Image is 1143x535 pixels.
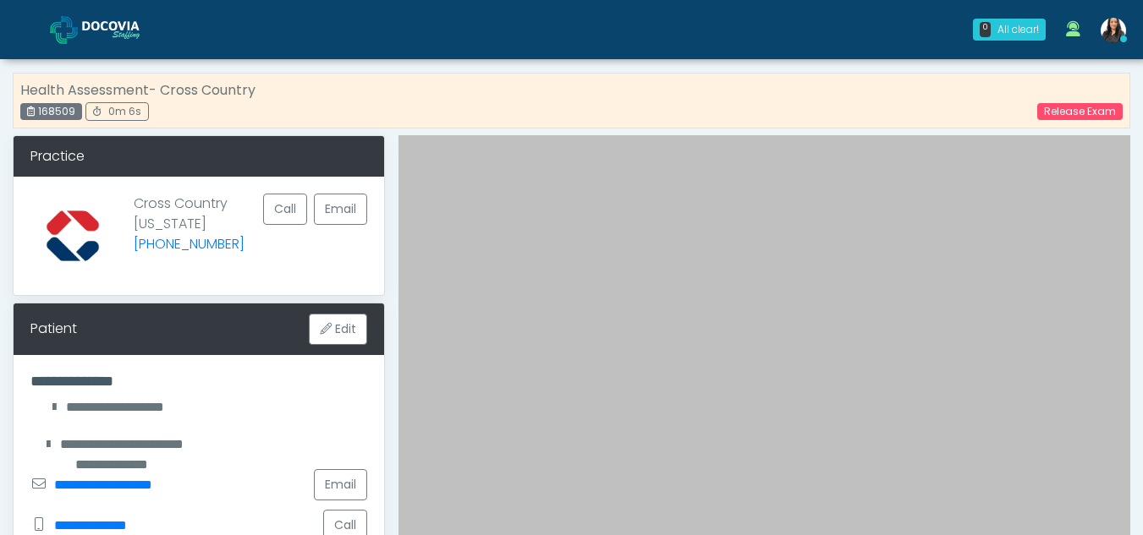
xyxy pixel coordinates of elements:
[309,314,367,345] button: Edit
[14,136,384,177] div: Practice
[50,16,78,44] img: Docovia
[1037,103,1123,120] a: Release Exam
[963,12,1056,47] a: 0 All clear!
[314,469,367,500] a: Email
[1101,18,1126,43] img: Viral Patel
[30,194,115,278] img: Provider image
[82,21,167,38] img: Docovia
[20,80,256,100] strong: Health Assessment- Cross Country
[980,22,991,37] div: 0
[134,194,245,265] p: Cross Country [US_STATE]
[20,103,82,120] div: 168509
[50,2,167,57] a: Docovia
[30,319,77,339] div: Patient
[263,194,307,225] button: Call
[134,234,245,254] a: [PHONE_NUMBER]
[314,194,367,225] a: Email
[108,104,141,118] span: 0m 6s
[997,22,1039,37] div: All clear!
